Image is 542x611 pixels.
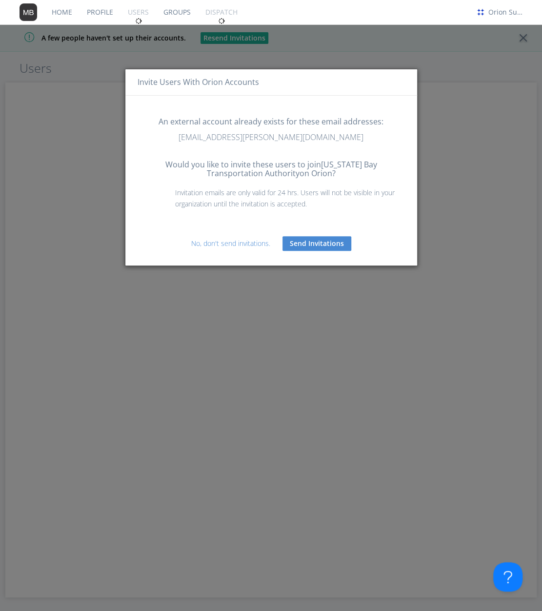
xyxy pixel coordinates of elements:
h3: Would you like to invite these users to join [US_STATE] Bay Transportation Authority on Orion? [144,161,398,178]
h4: Invite Users with Orion Accounts [138,77,259,88]
div: Orion Support [488,7,525,17]
button: Send Invitations [282,236,351,251]
p: [EMAIL_ADDRESS][PERSON_NAME][DOMAIN_NAME] [130,131,412,144]
a: No, don't send invitations. [191,239,270,248]
img: ecb9e2cea3d84ace8bf4c9269b4bf077 [475,7,486,18]
p: Invitation emails are only valid for 24 hrs. Users will not be visible in your organization until... [168,187,403,209]
img: spin.svg [135,18,142,24]
img: 373638.png [20,3,37,21]
h3: An external account already exists for these email addresses: [130,118,412,126]
img: spin.svg [218,18,225,24]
